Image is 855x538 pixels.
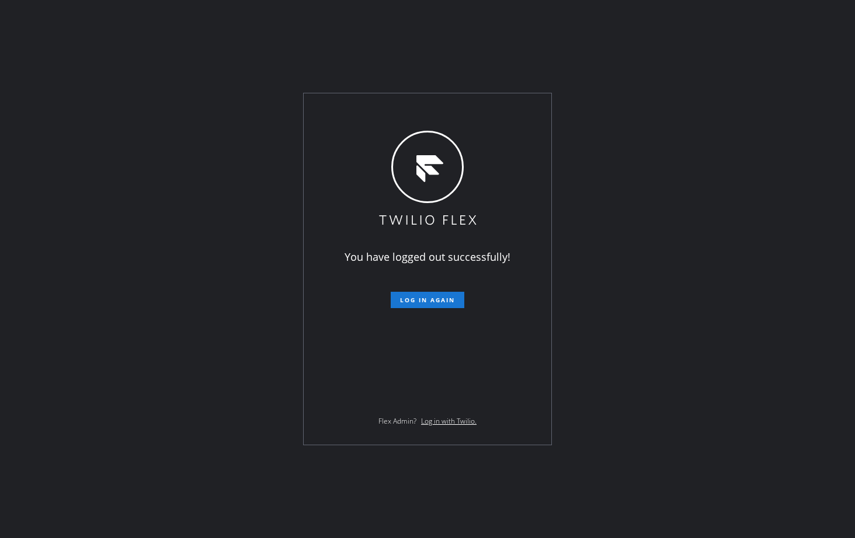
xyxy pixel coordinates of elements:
[378,416,416,426] span: Flex Admin?
[421,416,477,426] a: Log in with Twilio.
[391,292,464,308] button: Log in again
[345,250,510,264] span: You have logged out successfully!
[400,296,455,304] span: Log in again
